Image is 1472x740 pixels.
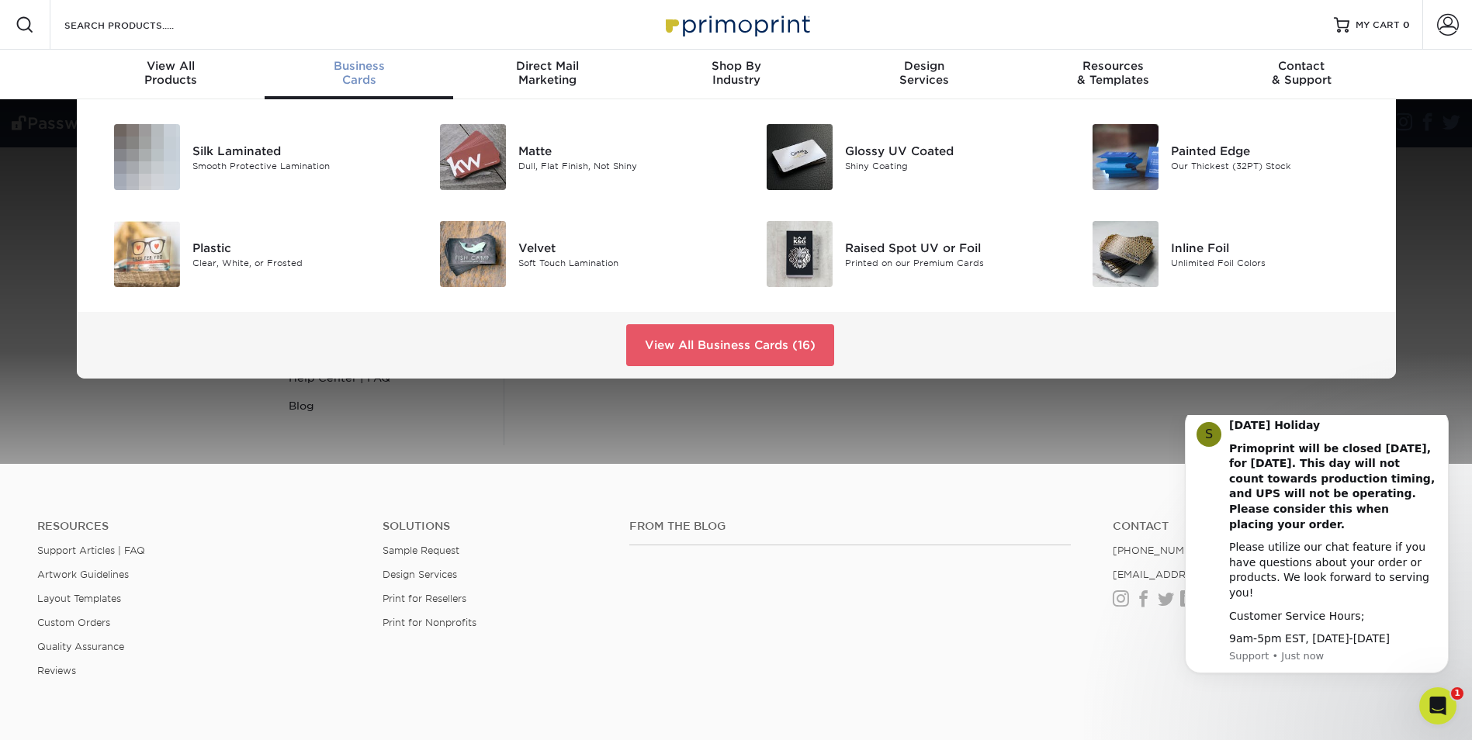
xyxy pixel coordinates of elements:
a: [PHONE_NUMBER] [1113,545,1209,556]
a: Inline Foil Business Cards Inline Foil Unlimited Foil Colors [1074,215,1377,293]
img: Inline Foil Business Cards [1093,221,1159,287]
p: Message from Support, sent Just now [68,234,275,248]
a: Velvet Business Cards Velvet Soft Touch Lamination [421,215,725,293]
iframe: Intercom live chat [1419,687,1456,724]
a: Matte Business Cards Matte Dull, Flat Finish, Not Shiny [421,118,725,196]
div: Soft Touch Lamination [518,256,724,269]
a: Design Services [383,569,457,580]
a: View AllProducts [77,50,265,99]
div: Plastic [192,239,398,256]
img: Glossy UV Coated Business Cards [767,124,833,190]
div: Our Thickest (32PT) Stock [1171,159,1377,172]
div: 9am-5pm EST, [DATE]-[DATE] [68,216,275,232]
a: Print for Nonprofits [383,617,476,628]
span: Shop By [642,59,830,73]
a: Custom Orders [37,617,110,628]
a: Layout Templates [37,593,121,604]
a: Plastic Business Cards Plastic Clear, White, or Frosted [95,215,399,293]
a: Contact& Support [1207,50,1396,99]
div: Painted Edge [1171,142,1377,159]
div: Message content [68,3,275,232]
h4: Resources [37,520,359,533]
div: Shiny Coating [845,159,1051,172]
iframe: Intercom notifications message [1162,415,1472,698]
div: Industry [642,59,830,87]
img: Primoprint [659,8,814,41]
span: Contact [1207,59,1396,73]
div: Please utilize our chat feature if you have questions about your order or products. We look forwa... [68,125,275,185]
b: [DATE] Holiday [68,4,158,16]
div: Inline Foil [1171,239,1377,256]
a: Contact [1113,520,1435,533]
span: View All [77,59,265,73]
div: & Support [1207,59,1396,87]
img: Silk Laminated Business Cards [114,124,180,190]
div: Dull, Flat Finish, Not Shiny [518,159,724,172]
span: 1 [1451,687,1463,700]
img: Painted Edge Business Cards [1093,124,1159,190]
div: Profile image for Support [35,7,60,32]
b: Primoprint will be closed [DATE], for [DATE]. This day will not count towards production timing, ... [68,27,273,116]
a: Quality Assurance [37,641,124,652]
img: Plastic Business Cards [114,221,180,287]
div: Clear, White, or Frosted [192,256,398,269]
span: 0 [1403,19,1410,30]
h4: Solutions [383,520,606,533]
img: Raised Spot UV or Foil Business Cards [767,221,833,287]
div: & Templates [1019,59,1207,87]
a: [EMAIL_ADDRESS][DOMAIN_NAME] [1113,569,1298,580]
a: View All Business Cards (16) [626,324,834,366]
span: Design [830,59,1019,73]
div: Marketing [453,59,642,87]
div: Matte [518,142,724,159]
a: DesignServices [830,50,1019,99]
span: MY CART [1356,19,1400,32]
span: Resources [1019,59,1207,73]
div: Cards [265,59,453,87]
div: Products [77,59,265,87]
div: Velvet [518,239,724,256]
div: Silk Laminated [192,142,398,159]
a: Painted Edge Business Cards Painted Edge Our Thickest (32PT) Stock [1074,118,1377,196]
div: Unlimited Foil Colors [1171,256,1377,269]
a: Sample Request [383,545,459,556]
div: Smooth Protective Lamination [192,159,398,172]
iframe: Google Customer Reviews [4,693,132,735]
span: Business [265,59,453,73]
a: BusinessCards [265,50,453,99]
input: SEARCH PRODUCTS..... [63,16,214,34]
img: Matte Business Cards [440,124,506,190]
span: Direct Mail [453,59,642,73]
h4: From the Blog [629,520,1071,533]
a: Direct MailMarketing [453,50,642,99]
div: Glossy UV Coated [845,142,1051,159]
a: Print for Resellers [383,593,466,604]
div: Customer Service Hours; [68,194,275,209]
div: Raised Spot UV or Foil [845,239,1051,256]
a: Reviews [37,665,76,676]
a: Shop ByIndustry [642,50,830,99]
a: Silk Laminated Business Cards Silk Laminated Smooth Protective Lamination [95,118,399,196]
a: Support Articles | FAQ [37,545,145,556]
a: Resources& Templates [1019,50,1207,99]
a: Glossy UV Coated Business Cards Glossy UV Coated Shiny Coating [748,118,1051,196]
div: Printed on our Premium Cards [845,256,1051,269]
div: Services [830,59,1019,87]
img: Velvet Business Cards [440,221,506,287]
a: Raised Spot UV or Foil Business Cards Raised Spot UV or Foil Printed on our Premium Cards [748,215,1051,293]
a: Artwork Guidelines [37,569,129,580]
